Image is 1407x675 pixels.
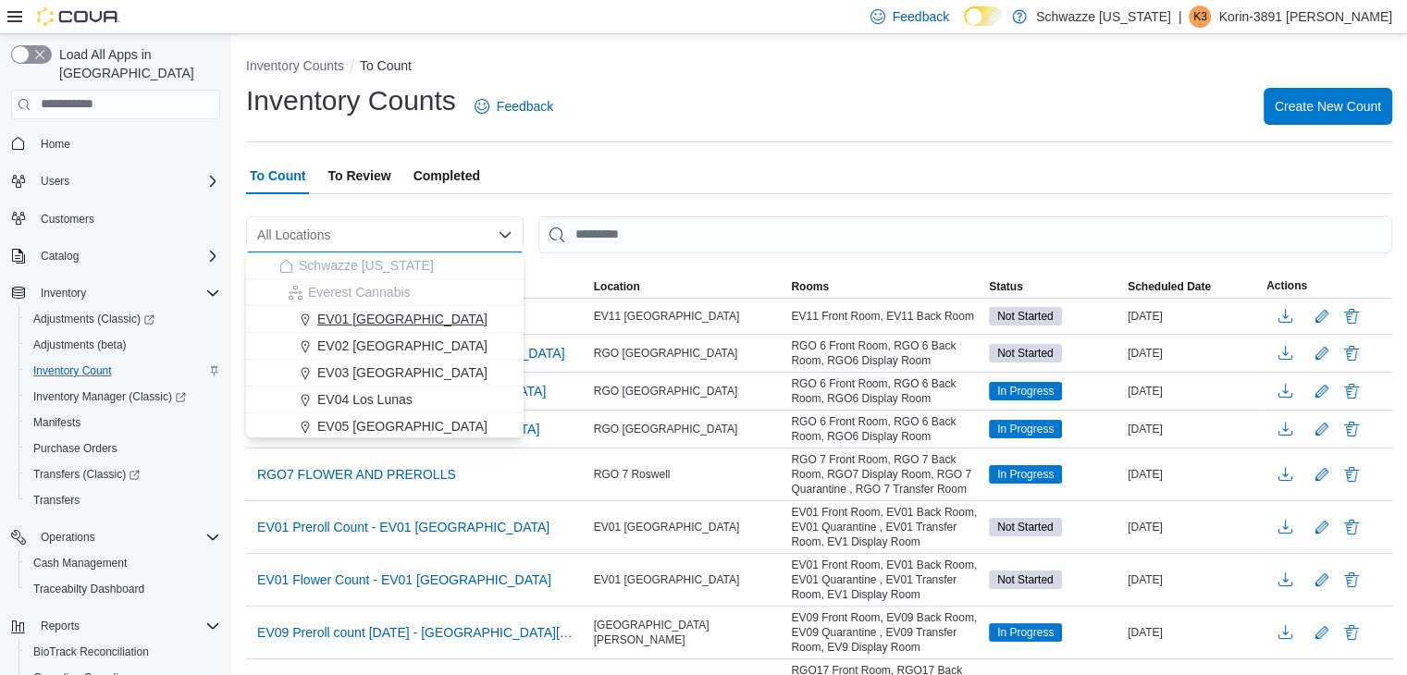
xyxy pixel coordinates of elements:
button: Location [590,276,788,298]
span: Adjustments (Classic) [26,308,220,330]
button: Customers [4,205,228,232]
button: Close list of options [498,227,512,242]
span: Status [989,279,1023,294]
span: Transfers (Classic) [33,467,140,482]
button: Schwazze [US_STATE] [246,252,524,279]
span: Inventory [33,282,220,304]
a: Manifests [26,411,88,434]
input: Dark Mode [964,6,1003,26]
button: RGO7 FLOWER AND PREROLLS [250,460,463,488]
button: Inventory [4,280,228,306]
span: Location [594,279,640,294]
div: Korin-3891 Hobday [1189,6,1211,28]
button: Traceabilty Dashboard [19,576,228,602]
span: BioTrack Reconciliation [33,644,149,659]
button: Adjustments (beta) [19,332,228,358]
span: In Progress [997,421,1054,437]
button: EV01 Flower Count - EV01 [GEOGRAPHIC_DATA] [250,566,559,594]
span: In Progress [989,420,1062,438]
span: Users [33,170,220,192]
button: Catalog [4,243,228,269]
span: Transfers [33,493,80,508]
span: EV11 [GEOGRAPHIC_DATA] [594,309,740,324]
span: Completed [413,157,480,194]
a: Adjustments (beta) [26,334,134,356]
button: Reports [4,613,228,639]
span: Not Started [997,571,1054,588]
span: To Review [327,157,390,194]
button: To Count [360,58,412,73]
a: Customers [33,208,102,230]
span: Dark Mode [964,26,965,27]
a: Inventory Count [26,360,119,382]
span: Inventory Manager (Classic) [33,389,186,404]
span: Traceabilty Dashboard [33,582,144,596]
span: Transfers [26,489,220,511]
p: | [1179,6,1182,28]
span: EV09 Preroll count [DATE] - [GEOGRAPHIC_DATA][PERSON_NAME] [257,623,579,642]
button: Manifests [19,410,228,436]
button: Delete [1340,621,1363,644]
button: Operations [4,524,228,550]
div: RGO 6 Front Room, RGO 6 Back Room, RGO6 Display Room [787,411,985,448]
span: EV01 [GEOGRAPHIC_DATA] [594,572,740,587]
span: Reports [33,615,220,637]
span: Traceabilty Dashboard [26,578,220,600]
span: Not Started [997,308,1054,325]
div: EV09 Front Room, EV09 Back Room, EV09 Quarantine , EV09 Transfer Room, EV9 Display Room [787,607,985,658]
button: Reports [33,615,87,637]
span: [GEOGRAPHIC_DATA][PERSON_NAME] [594,618,784,647]
span: Purchase Orders [33,441,117,456]
button: Everest Cannabis [246,279,524,306]
button: Edit count details [1311,302,1333,330]
div: RGO 6 Front Room, RGO 6 Back Room, RGO6 Display Room [787,373,985,410]
span: Inventory Count [33,363,112,378]
div: EV01 Front Room, EV01 Back Room, EV01 Quarantine , EV01 Transfer Room, EV1 Display Room [787,501,985,553]
a: Transfers [26,489,87,511]
div: [DATE] [1124,621,1263,644]
span: Rooms [791,279,829,294]
span: In Progress [989,382,1062,400]
span: Inventory Count [26,360,220,382]
span: RGO 7 Roswell [594,467,671,482]
button: Delete [1340,569,1363,591]
button: Edit count details [1311,513,1333,541]
button: EV03 [GEOGRAPHIC_DATA] [246,360,524,387]
button: Delete [1340,342,1363,364]
span: Not Started [989,571,1062,589]
span: Users [41,174,69,189]
a: Traceabilty Dashboard [26,578,152,600]
span: RGO [GEOGRAPHIC_DATA] [594,384,738,399]
span: In Progress [997,383,1054,399]
a: Transfers (Classic) [26,463,147,485]
span: EV01 Preroll Count - EV01 [GEOGRAPHIC_DATA] [257,518,549,536]
button: Users [33,170,77,192]
button: EV05 [GEOGRAPHIC_DATA] [246,413,524,440]
span: In Progress [989,623,1062,642]
span: Not Started [989,307,1062,325]
span: Feedback [893,7,949,26]
button: Inventory Count [19,358,228,384]
span: Scheduled Date [1128,279,1211,294]
div: EV11 Front Room, EV11 Back Room [787,305,985,327]
span: In Progress [989,465,1062,484]
a: Cash Management [26,552,134,574]
button: EV09 Preroll count [DATE] - [GEOGRAPHIC_DATA][PERSON_NAME] [250,619,586,646]
img: Cova [37,7,120,26]
button: Edit count details [1311,377,1333,405]
span: Catalog [41,249,79,264]
span: In Progress [997,624,1054,641]
button: Edit count details [1311,339,1333,367]
div: RGO 7 Front Room, RGO 7 Back Room, RGO7 Display Room, RGO 7 Quarantine , RGO 7 Transfer Room [787,448,985,500]
span: Purchase Orders [26,437,220,460]
button: Create New Count [1264,88,1392,125]
span: Everest Cannabis [308,283,411,301]
input: This is a search bar. After typing your query, hit enter to filter the results lower in the page. [538,216,1392,253]
span: EV03 [GEOGRAPHIC_DATA] [317,363,488,382]
span: Cash Management [26,552,220,574]
span: Adjustments (Classic) [33,312,154,326]
button: Inventory Counts [246,58,344,73]
button: Delete [1340,305,1363,327]
div: [DATE] [1124,342,1263,364]
button: Home [4,130,228,157]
